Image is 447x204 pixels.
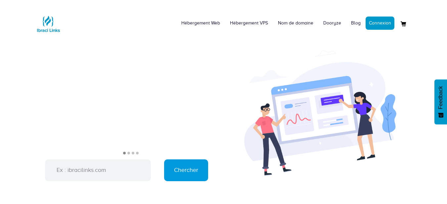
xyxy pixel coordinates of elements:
button: Feedback - Afficher l’enquête [434,79,447,124]
a: Logo Ibraci Links [35,5,62,37]
img: Logo Ibraci Links [35,11,62,37]
a: Blog [346,13,366,33]
a: Connexion [366,17,394,30]
input: Ex : ibracilinks.com [45,159,151,181]
input: Chercher [164,159,208,181]
a: Dooryze [318,13,346,33]
a: Hébergement VPS [225,13,273,33]
span: Feedback [438,86,444,109]
a: Hébergement Web [176,13,225,33]
a: Nom de domaine [273,13,318,33]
